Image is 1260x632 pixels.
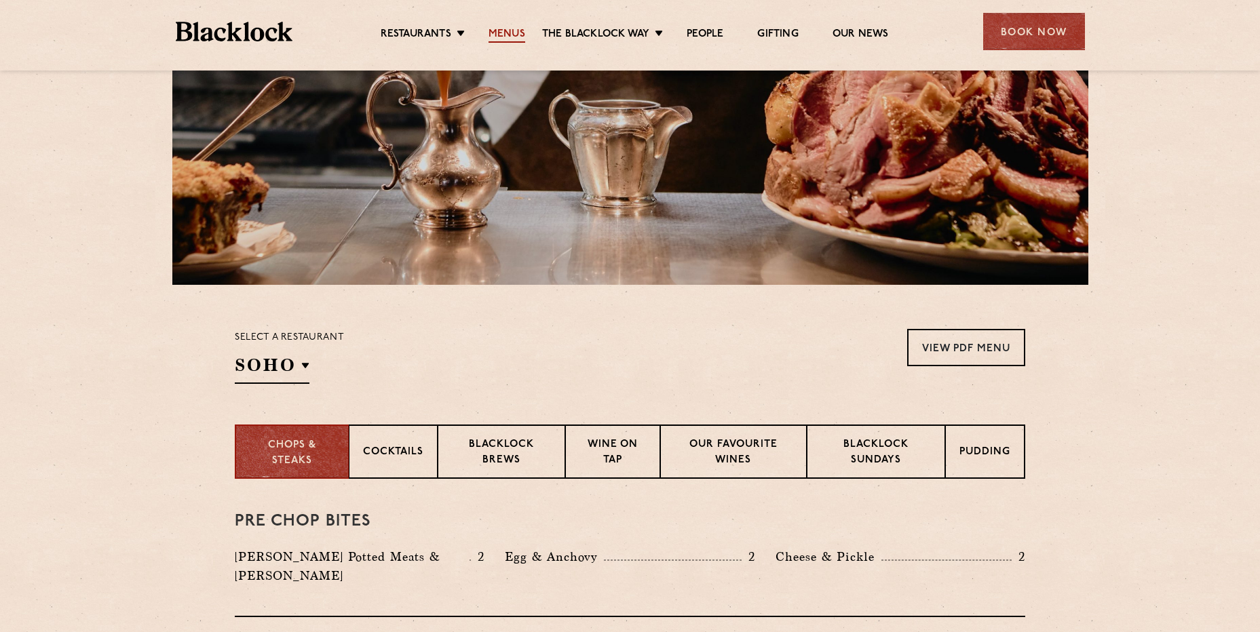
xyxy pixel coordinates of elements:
h3: Pre Chop Bites [235,513,1025,530]
p: Our favourite wines [674,437,792,469]
p: Blacklock Sundays [821,437,931,469]
img: BL_Textured_Logo-footer-cropped.svg [176,22,293,41]
p: Select a restaurant [235,329,344,347]
a: Our News [833,28,889,43]
p: Egg & Anchovy [505,547,604,566]
p: 2 [1012,548,1025,566]
a: Restaurants [381,28,451,43]
h2: SOHO [235,353,309,384]
a: People [687,28,723,43]
p: Blacklock Brews [452,437,551,469]
a: View PDF Menu [907,329,1025,366]
p: Pudding [959,445,1010,462]
a: The Blacklock Way [542,28,649,43]
a: Gifting [757,28,798,43]
p: 2 [742,548,755,566]
p: Cheese & Pickle [776,547,881,566]
p: [PERSON_NAME] Potted Meats & [PERSON_NAME] [235,547,470,585]
div: Book Now [983,13,1085,50]
p: Chops & Steaks [250,438,335,469]
p: Wine on Tap [579,437,646,469]
p: Cocktails [363,445,423,462]
p: 2 [471,548,484,566]
a: Menus [489,28,525,43]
